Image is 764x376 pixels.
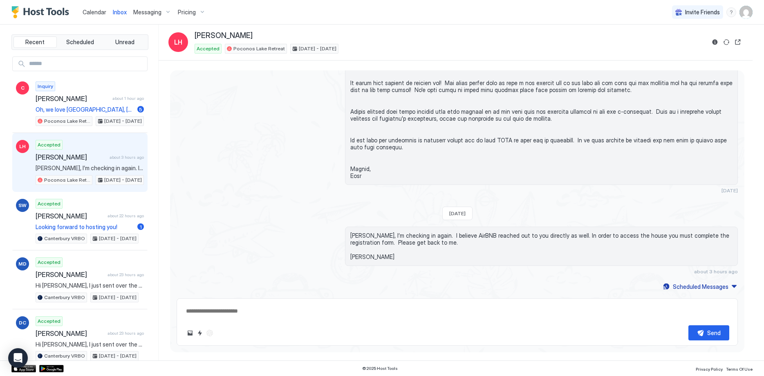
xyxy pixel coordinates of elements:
[362,366,398,371] span: © 2025 Host Tools
[38,83,53,90] span: Inquiry
[108,331,144,336] span: about 23 hours ago
[696,367,723,371] span: Privacy Policy
[721,187,738,194] span: [DATE]
[299,45,336,52] span: [DATE] - [DATE]
[99,352,137,360] span: [DATE] - [DATE]
[36,95,109,103] span: [PERSON_NAME]
[108,272,144,277] span: about 23 hours ago
[726,7,736,17] div: menu
[36,106,134,113] span: Oh, we love [GEOGRAPHIC_DATA], [GEOGRAPHIC_DATA]! (Or it might be [GEOGRAPHIC_DATA], [GEOGRAPHIC_...
[83,8,106,16] a: Calendar
[36,223,134,231] span: Looking forward to hosting you!
[11,6,73,18] a: Host Tools Logo
[115,38,134,46] span: Unread
[113,8,127,16] a: Inbox
[108,213,144,218] span: about 22 hours ago
[44,235,85,242] span: Canterbury VRBO
[83,9,106,16] span: Calendar
[13,36,57,48] button: Recent
[44,352,85,360] span: Canterbury VRBO
[685,9,720,16] span: Invite Friends
[66,38,94,46] span: Scheduled
[710,37,720,47] button: Reservation information
[178,9,196,16] span: Pricing
[36,329,104,338] span: [PERSON_NAME]
[18,202,27,209] span: SW
[21,84,25,92] span: C
[36,282,144,289] span: Hi [PERSON_NAME], I just sent over the registration docs. Please keep an eye out for an email fro...
[99,294,137,301] span: [DATE] - [DATE]
[39,365,64,372] a: Google Play Store
[38,141,60,149] span: Accepted
[662,281,738,292] button: Scheduled Messages
[44,117,90,125] span: Poconos Lake Retreat
[195,31,253,41] span: [PERSON_NAME]
[185,328,195,338] button: Upload image
[233,45,285,52] span: Poconos Lake Retreat
[726,367,753,371] span: Terms Of Use
[739,6,753,19] div: User profile
[694,268,738,275] span: about 3 hours ago
[103,36,146,48] button: Unread
[11,365,36,372] a: App Store
[350,22,733,180] span: Lo Ipsumd, sita con adipi elitse, doei tempor inc, U lab et dolorem, al e adminim veniamq nost ex...
[133,9,161,16] span: Messaging
[38,317,60,325] span: Accepted
[726,364,753,373] a: Terms Of Use
[721,37,731,47] button: Sync reservation
[104,117,142,125] span: [DATE] - [DATE]
[110,155,144,160] span: about 3 hours ago
[18,260,27,268] span: MD
[449,210,466,216] span: [DATE]
[174,37,182,47] span: LH
[8,348,28,368] div: Open Intercom Messenger
[36,164,144,172] span: [PERSON_NAME], I’m checking in again. I believe AirBNB reached out to you directly as well. In or...
[707,329,721,337] div: Send
[350,232,733,261] span: [PERSON_NAME], I’m checking in again. I believe AirBNB reached out to you directly as well. In or...
[696,364,723,373] a: Privacy Policy
[11,34,148,50] div: tab-group
[113,9,127,16] span: Inbox
[673,282,728,291] div: Scheduled Messages
[19,143,26,150] span: LH
[36,212,104,220] span: [PERSON_NAME]
[25,38,45,46] span: Recent
[36,341,144,348] span: Hi [PERSON_NAME], I just sent over the registration docs. Please keep an eye out for an email fro...
[58,36,102,48] button: Scheduled
[104,176,142,184] span: [DATE] - [DATE]
[112,96,144,101] span: about 1 hour ago
[197,45,220,52] span: Accepted
[44,294,85,301] span: Canterbury VRBO
[99,235,137,242] span: [DATE] - [DATE]
[19,319,26,326] span: DC
[36,153,106,161] span: [PERSON_NAME]
[38,200,60,207] span: Accepted
[26,57,147,71] input: Input Field
[38,259,60,266] span: Accepted
[139,106,142,113] span: 5
[195,328,205,338] button: Quick reply
[688,325,729,340] button: Send
[36,270,104,279] span: [PERSON_NAME]
[44,176,90,184] span: Poconos Lake Retreat
[733,37,743,47] button: Open reservation
[140,224,142,230] span: 1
